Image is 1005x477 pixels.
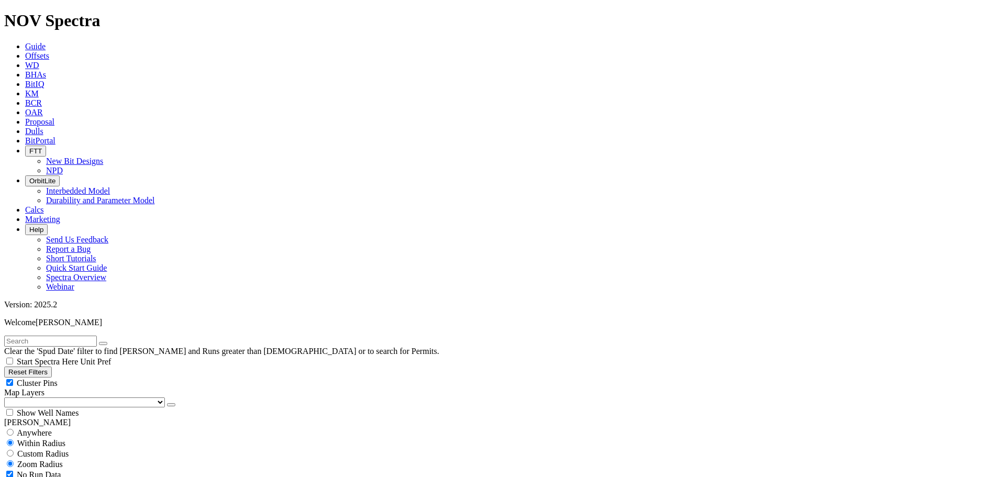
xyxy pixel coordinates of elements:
a: BitPortal [25,136,55,145]
a: Guide [25,42,46,51]
a: Offsets [25,51,49,60]
span: Cluster Pins [17,379,58,387]
a: New Bit Designs [46,157,103,165]
button: OrbitLite [25,175,60,186]
a: Short Tutorials [46,254,96,263]
a: Report a Bug [46,245,91,253]
a: WD [25,61,39,70]
a: Durability and Parameter Model [46,196,155,205]
span: Clear the 'Spud Date' filter to find [PERSON_NAME] and Runs greater than [DEMOGRAPHIC_DATA] or to... [4,347,439,356]
div: [PERSON_NAME] [4,418,1001,427]
p: Welcome [4,318,1001,327]
span: Unit Pref [80,357,111,366]
span: Custom Radius [17,449,69,458]
button: Reset Filters [4,367,52,378]
h1: NOV Spectra [4,11,1001,30]
button: Help [25,224,48,235]
a: KM [25,89,39,98]
span: Show Well Names [17,408,79,417]
a: Marketing [25,215,60,224]
span: Help [29,226,43,234]
span: FTT [29,147,42,155]
a: Calcs [25,205,44,214]
span: [PERSON_NAME] [36,318,102,327]
div: Version: 2025.2 [4,300,1001,309]
a: Interbedded Model [46,186,110,195]
a: Quick Start Guide [46,263,107,272]
a: Proposal [25,117,54,126]
a: Webinar [46,282,74,291]
a: BitIQ [25,80,44,88]
a: NPD [46,166,63,175]
input: Start Spectra Here [6,358,13,364]
a: OAR [25,108,43,117]
a: Send Us Feedback [46,235,108,244]
a: Spectra Overview [46,273,106,282]
span: Anywhere [17,428,52,437]
button: FTT [25,146,46,157]
a: BCR [25,98,42,107]
span: Zoom Radius [17,460,63,469]
span: Start Spectra Here [17,357,78,366]
a: BHAs [25,70,46,79]
span: Within Radius [17,439,65,448]
input: Search [4,336,97,347]
span: Map Layers [4,388,44,397]
a: Dulls [25,127,43,136]
span: OrbitLite [29,177,55,185]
